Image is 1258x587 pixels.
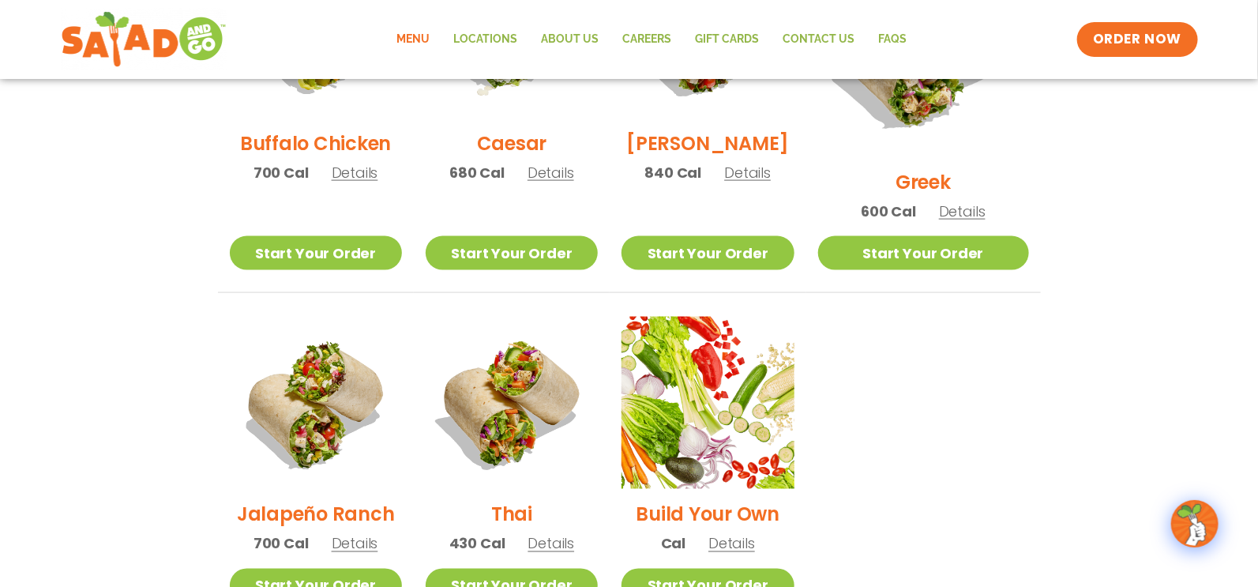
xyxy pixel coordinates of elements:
[528,534,575,554] span: Details
[442,21,530,58] a: Locations
[637,501,780,529] h2: Build Your Own
[385,21,442,58] a: Menu
[449,162,505,183] span: 680 Cal
[772,21,867,58] a: Contact Us
[253,162,309,183] span: 700 Cal
[661,533,685,555] span: Cal
[528,163,574,182] span: Details
[1077,22,1197,57] a: ORDER NOW
[332,163,378,182] span: Details
[240,130,391,157] h2: Buffalo Chicken
[1093,30,1181,49] span: ORDER NOW
[491,501,532,529] h2: Thai
[426,236,598,270] a: Start Your Order
[861,201,916,222] span: 600 Cal
[1173,502,1217,546] img: wpChatIcon
[61,8,227,71] img: new-SAG-logo-768×292
[708,534,755,554] span: Details
[332,534,378,554] span: Details
[237,501,395,529] h2: Jalapeño Ranch
[626,130,789,157] h2: [PERSON_NAME]
[230,317,402,489] img: Product photo for Jalapeño Ranch Wrap
[530,21,611,58] a: About Us
[253,533,309,555] span: 700 Cal
[426,317,598,489] img: Product photo for Thai Wrap
[867,21,919,58] a: FAQs
[621,317,794,489] img: Product photo for Build Your Own
[896,168,951,196] h2: Greek
[724,163,771,182] span: Details
[230,236,402,270] a: Start Your Order
[621,236,794,270] a: Start Your Order
[477,130,547,157] h2: Caesar
[611,21,684,58] a: Careers
[939,201,986,221] span: Details
[818,236,1029,270] a: Start Your Order
[645,162,702,183] span: 840 Cal
[449,533,505,555] span: 430 Cal
[684,21,772,58] a: GIFT CARDS
[385,21,919,58] nav: Menu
